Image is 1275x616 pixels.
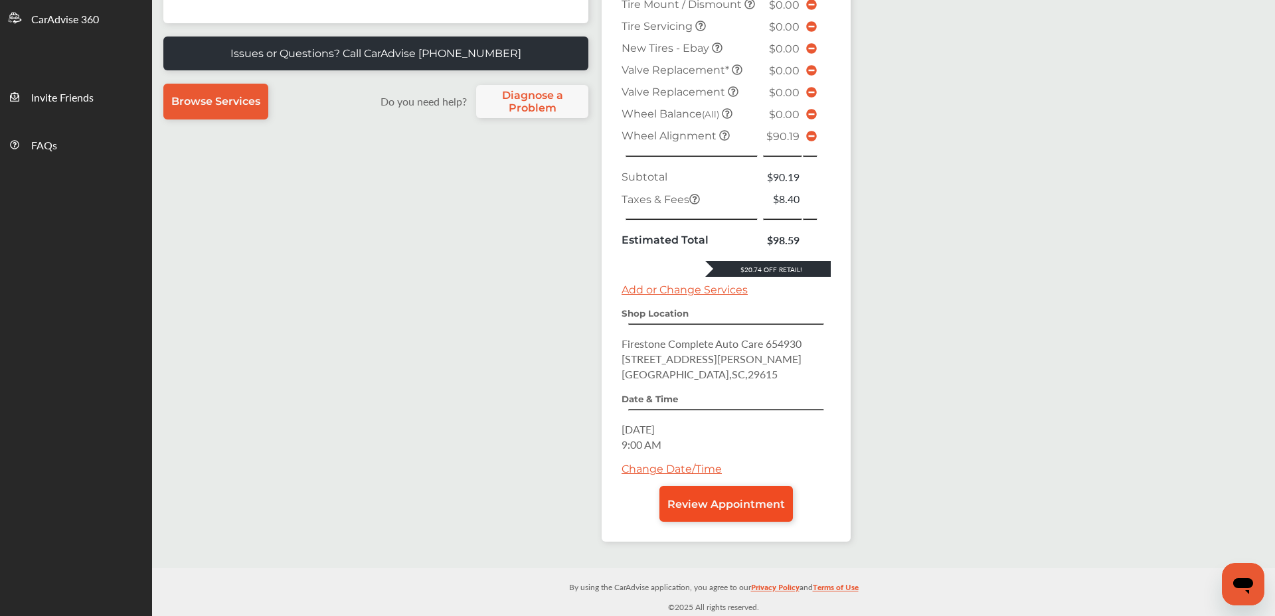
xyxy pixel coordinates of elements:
[31,90,94,107] span: Invite Friends
[622,351,802,366] span: [STREET_ADDRESS][PERSON_NAME]
[667,498,785,510] span: Review Appointment
[769,42,800,55] span: $0.00
[31,11,99,29] span: CarAdvise 360
[1222,563,1264,605] iframe: Button to launch messaging window
[152,568,1275,616] div: © 2025 All rights reserved.
[622,366,778,382] span: [GEOGRAPHIC_DATA] , SC , 29615
[618,229,762,251] td: Estimated Total
[622,336,802,351] span: Firestone Complete Auto Care 654930
[622,193,700,206] span: Taxes & Fees
[476,85,588,118] a: Diagnose a Problem
[622,20,695,33] span: Tire Servicing
[483,89,582,114] span: Diagnose a Problem
[163,37,588,70] a: Issues or Questions? Call CarAdvise [PHONE_NUMBER]
[622,86,728,98] span: Valve Replacement
[762,229,803,251] td: $98.59
[171,95,260,108] span: Browse Services
[622,129,719,142] span: Wheel Alignment
[659,486,793,522] a: Review Appointment
[766,130,800,143] span: $90.19
[769,108,800,121] span: $0.00
[622,108,722,120] span: Wheel Balance
[769,21,800,33] span: $0.00
[622,64,732,76] span: Valve Replacement*
[769,64,800,77] span: $0.00
[622,463,722,475] a: Change Date/Time
[618,166,762,188] td: Subtotal
[769,86,800,99] span: $0.00
[813,579,859,600] a: Terms of Use
[762,166,803,188] td: $90.19
[622,422,655,437] span: [DATE]
[163,84,268,119] a: Browse Services
[622,283,748,296] a: Add or Change Services
[622,437,661,452] span: 9:00 AM
[152,579,1275,593] p: By using the CarAdvise application, you agree to our and
[31,137,57,155] span: FAQs
[374,94,473,109] label: Do you need help?
[622,394,678,404] strong: Date & Time
[622,42,712,54] span: New Tires - Ebay
[702,109,719,119] small: (All)
[705,265,831,274] div: $20.74 Off Retail!
[230,47,521,60] p: Issues or Questions? Call CarAdvise [PHONE_NUMBER]
[751,579,800,600] a: Privacy Policy
[762,188,803,210] td: $8.40
[622,308,689,319] strong: Shop Location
